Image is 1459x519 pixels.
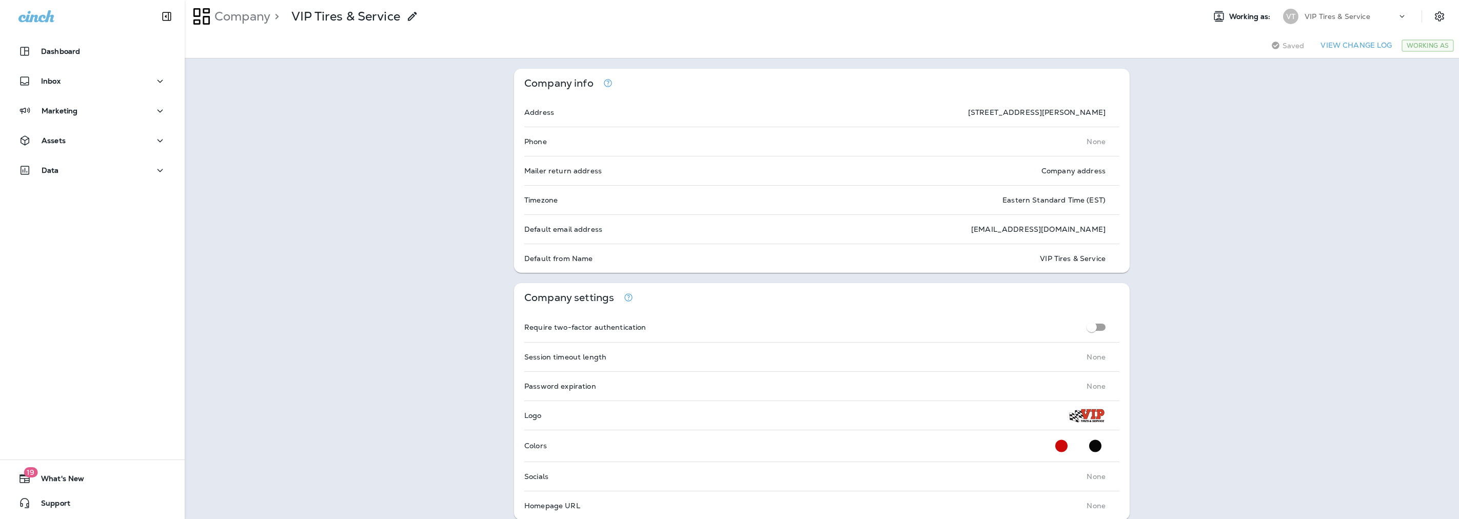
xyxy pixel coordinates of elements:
[42,166,59,174] p: Data
[524,196,558,204] p: Timezone
[1283,42,1305,50] span: Saved
[10,101,174,121] button: Marketing
[1305,12,1370,21] p: VIP Tires & Service
[524,293,614,302] p: Company settings
[524,254,593,263] p: Default from Name
[1041,167,1106,175] p: Company address
[1068,406,1106,425] img: VIP_Logo.png
[210,9,270,24] p: Company
[524,472,548,481] p: Socials
[524,382,596,390] p: Password expiration
[524,502,580,510] p: Homepage URL
[1087,502,1106,510] p: None
[1229,12,1273,21] span: Working as:
[971,225,1106,233] p: [EMAIL_ADDRESS][DOMAIN_NAME]
[31,499,70,511] span: Support
[1051,435,1072,456] button: Primary Color
[1087,382,1106,390] p: None
[524,442,547,450] p: Colors
[524,108,554,116] p: Address
[10,71,174,91] button: Inbox
[10,160,174,181] button: Data
[1040,254,1106,263] p: VIP Tires & Service
[41,47,80,55] p: Dashboard
[524,225,602,233] p: Default email address
[42,136,66,145] p: Assets
[10,41,174,62] button: Dashboard
[1430,7,1449,26] button: Settings
[24,467,37,477] span: 19
[10,468,174,489] button: 19What's New
[10,130,174,151] button: Assets
[524,353,606,361] p: Session timeout length
[524,411,542,420] p: Logo
[1087,472,1106,481] p: None
[31,474,84,487] span: What's New
[270,9,279,24] p: >
[291,9,400,24] p: VIP Tires & Service
[524,167,602,175] p: Mailer return address
[41,77,61,85] p: Inbox
[524,137,547,146] p: Phone
[1402,39,1454,52] div: Working As
[1283,9,1298,24] div: VT
[968,108,1106,116] p: [STREET_ADDRESS][PERSON_NAME]
[10,493,174,513] button: Support
[152,6,181,27] button: Collapse Sidebar
[1002,196,1106,204] p: Eastern Standard Time (EST)
[1085,435,1106,456] button: Secondary Color
[1316,37,1396,53] button: View Change Log
[524,79,594,88] p: Company info
[42,107,77,115] p: Marketing
[524,323,646,331] p: Require two-factor authentication
[1087,353,1106,361] p: None
[1087,137,1106,146] p: None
